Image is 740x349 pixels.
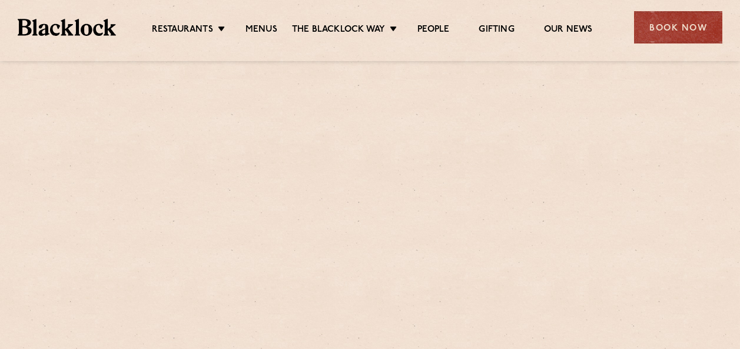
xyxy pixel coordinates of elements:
a: Menus [245,24,277,37]
img: BL_Textured_Logo-footer-cropped.svg [18,19,116,35]
a: Gifting [479,24,514,37]
a: Restaurants [152,24,213,37]
a: Our News [544,24,593,37]
a: People [417,24,449,37]
a: The Blacklock Way [292,24,385,37]
div: Book Now [634,11,722,43]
